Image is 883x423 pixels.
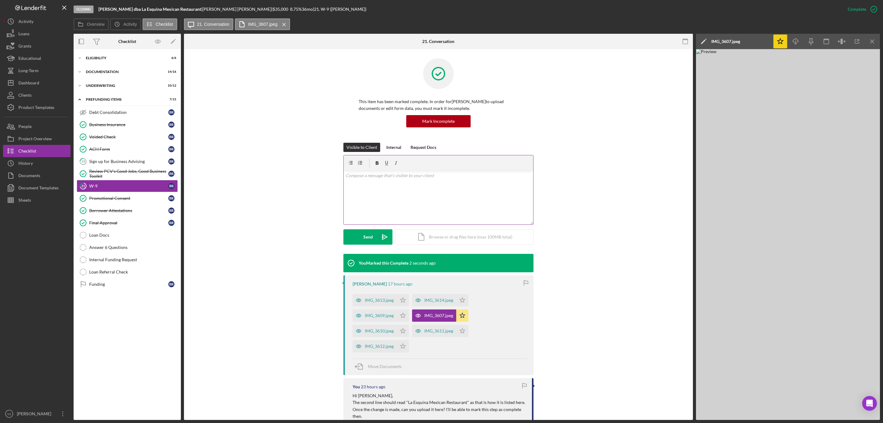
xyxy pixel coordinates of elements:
[165,98,176,101] div: 7 / 15
[409,261,436,266] time: 2025-09-04 21:28
[86,70,161,74] div: Documentation
[89,159,168,164] div: Sign up for Business Advising
[77,143,178,155] a: ACH FormBR
[313,7,366,12] div: | 21. W-9 ([PERSON_NAME])
[848,3,866,15] div: Complete
[89,208,168,213] div: Borrower Attestations
[3,194,71,206] a: Sheets
[343,143,380,152] button: Visible to Client
[422,115,455,127] div: Mark Incomplete
[3,133,71,145] button: Project Overview
[18,182,59,196] div: Document Templates
[77,241,178,254] a: Answer 6 Questions
[89,257,178,262] div: Internal Funding Request
[388,281,412,286] time: 2025-09-04 04:15
[89,122,168,127] div: Business Insurance
[77,168,178,180] a: Review PCV's Good Jobs, Good Business ToolkitBR
[77,131,178,143] a: Voided CheckBR
[365,298,394,303] div: IMG_3613.jpeg
[842,3,880,15] button: Complete
[18,194,31,208] div: Sheets
[3,28,71,40] button: Loans
[77,229,178,241] a: Loan Docs
[3,40,71,52] button: Grants
[18,52,41,66] div: Educational
[86,98,161,101] div: Prefunding Items
[353,392,526,399] p: Hi [PERSON_NAME],
[412,325,468,337] button: IMG_3611.jpeg
[3,89,71,101] a: Clients
[353,399,526,420] p: The second line should read "La Esquina Mexican Restaurant" as that is how it is listed here. Onc...
[98,6,201,12] b: [PERSON_NAME] dba La Esquina Mexican Restaurant
[81,159,85,163] tspan: 19
[406,115,471,127] button: Mark Incomplete
[353,309,409,322] button: IMG_3609.jpeg
[202,7,273,12] div: [PERSON_NAME] [PERSON_NAME] |
[302,7,313,12] div: 36 mo
[424,328,453,333] div: IMG_3611.jpeg
[3,77,71,89] button: Dashboard
[77,118,178,131] a: Business InsuranceBR
[412,294,468,306] button: IMG_3614.jpeg
[353,281,387,286] div: [PERSON_NAME]
[18,28,29,41] div: Loans
[363,229,373,245] div: Send
[86,84,161,87] div: Underwriting
[89,184,168,188] div: W-9
[18,169,40,183] div: Documents
[3,52,71,64] button: Educational
[89,147,168,152] div: ACH Form
[3,101,71,114] button: Product Templates
[18,64,39,78] div: Long-Term
[411,143,436,152] div: Request Docs
[353,340,409,352] button: IMG_3612.jpeg
[365,344,394,349] div: IMG_3612.jpeg
[77,217,178,229] a: Final ApprovalBR
[711,39,740,44] div: IMG_3607.jpeg
[123,22,137,27] label: Activity
[273,7,290,12] div: $35,000
[168,158,174,165] div: B R
[386,143,401,152] div: Internal
[696,49,880,420] img: Preview
[168,195,174,201] div: B R
[353,325,409,337] button: IMG_3610.jpeg
[3,145,71,157] button: Checklist
[143,18,177,30] button: Checklist
[89,245,178,250] div: Answer 6 Questions
[89,196,168,201] div: Promotional Consent
[89,134,168,139] div: Voided Check
[3,157,71,169] button: History
[365,328,394,333] div: IMG_3610.jpeg
[18,157,33,171] div: History
[74,6,94,13] div: Closing
[197,22,230,27] label: 21. Conversation
[18,40,31,54] div: Grants
[165,56,176,60] div: 6 / 6
[168,183,174,189] div: B R
[168,208,174,214] div: B R
[89,233,178,238] div: Loan Docs
[89,282,168,287] div: Funding
[424,313,453,318] div: IMG_3607.jpeg
[77,192,178,204] a: Promotional ConsentBR
[3,169,71,182] button: Documents
[168,171,174,177] div: B R
[3,15,71,28] a: Activity
[77,106,178,118] a: Debt ConsolidationBR
[168,146,174,152] div: B R
[184,18,234,30] button: 21. Conversation
[18,15,33,29] div: Activity
[98,7,202,12] div: |
[74,18,109,30] button: Overview
[168,220,174,226] div: B R
[407,143,439,152] button: Request Docs
[110,18,141,30] button: Activity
